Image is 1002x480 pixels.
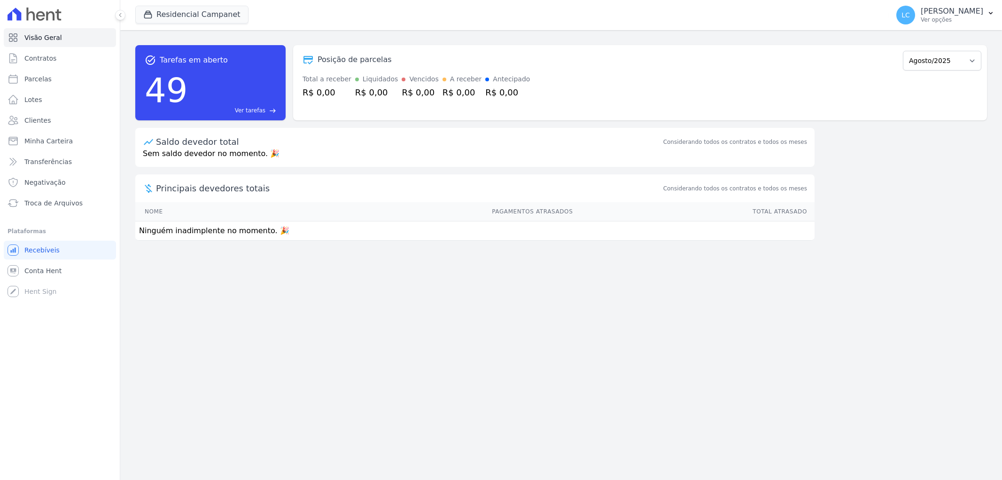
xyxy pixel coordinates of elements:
span: Principais devedores totais [156,182,661,195]
span: east [269,107,276,114]
a: Troca de Arquivos [4,194,116,212]
a: Visão Geral [4,28,116,47]
div: 49 [145,66,188,115]
div: R$ 0,00 [443,86,482,99]
span: Contratos [24,54,56,63]
a: Lotes [4,90,116,109]
button: Residencial Campanet [135,6,249,24]
span: Parcelas [24,74,52,84]
a: Conta Hent [4,261,116,280]
div: Total a receber [303,74,351,84]
div: Antecipado [493,74,530,84]
div: R$ 0,00 [303,86,351,99]
th: Total Atrasado [573,202,815,221]
span: Considerando todos os contratos e todos os meses [663,184,807,193]
a: Transferências [4,152,116,171]
span: Tarefas em aberto [160,55,228,66]
span: task_alt [145,55,156,66]
div: Considerando todos os contratos e todos os meses [663,138,807,146]
p: Sem saldo devedor no momento. 🎉 [135,148,815,167]
div: R$ 0,00 [485,86,530,99]
a: Negativação [4,173,116,192]
th: Nome [135,202,256,221]
div: Liquidados [363,74,398,84]
span: Transferências [24,157,72,166]
span: Lotes [24,95,42,104]
span: LC [901,12,910,18]
a: Parcelas [4,70,116,88]
div: Posição de parcelas [318,54,392,65]
a: Recebíveis [4,241,116,260]
span: Clientes [24,116,51,125]
span: Ver tarefas [235,106,265,115]
a: Minha Carteira [4,132,116,150]
span: Negativação [24,178,66,187]
td: Ninguém inadimplente no momento. 🎉 [135,221,815,241]
button: LC [PERSON_NAME] Ver opções [889,2,1002,28]
a: Ver tarefas east [192,106,276,115]
a: Contratos [4,49,116,68]
div: Saldo devedor total [156,135,661,148]
div: Plataformas [8,226,112,237]
span: Minha Carteira [24,136,73,146]
span: Troca de Arquivos [24,198,83,208]
span: Conta Hent [24,266,62,275]
p: [PERSON_NAME] [921,7,983,16]
div: R$ 0,00 [402,86,438,99]
p: Ver opções [921,16,983,24]
span: Visão Geral [24,33,62,42]
span: Recebíveis [24,245,60,255]
div: A receber [450,74,482,84]
div: Vencidos [409,74,438,84]
th: Pagamentos Atrasados [256,202,573,221]
div: R$ 0,00 [355,86,398,99]
a: Clientes [4,111,116,130]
